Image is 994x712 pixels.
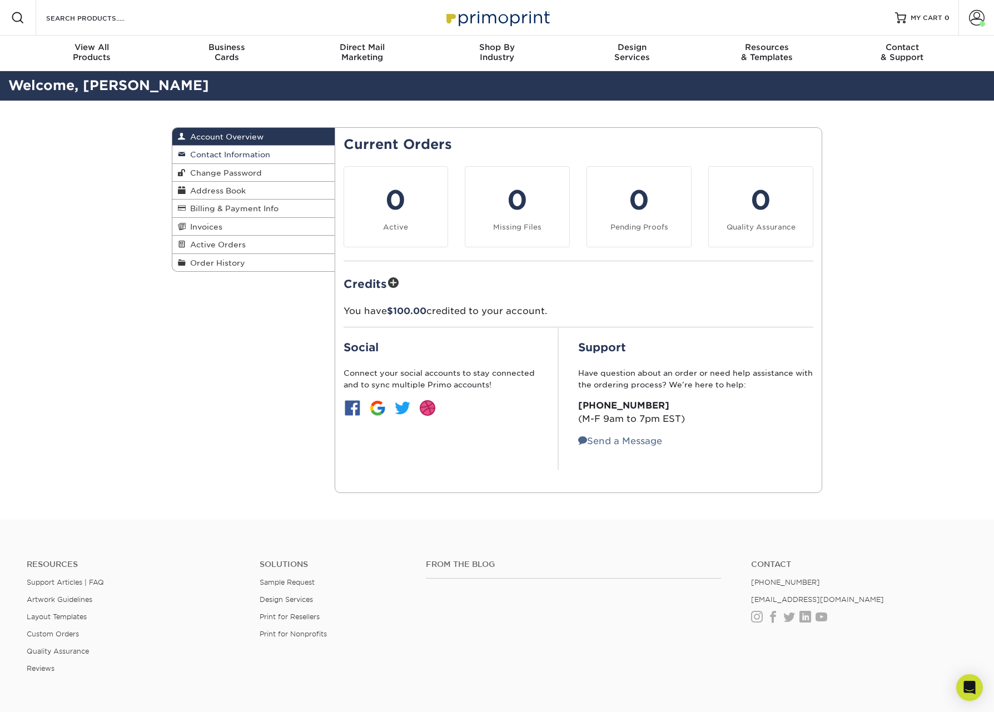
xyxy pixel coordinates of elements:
[186,132,264,141] span: Account Overview
[493,223,541,231] small: Missing Files
[426,560,722,569] h4: From the Blog
[295,42,430,52] span: Direct Mail
[472,180,563,220] div: 0
[45,11,153,24] input: SEARCH PRODUCTS.....
[295,42,430,62] div: Marketing
[172,128,335,146] a: Account Overview
[172,236,335,253] a: Active Orders
[24,42,160,62] div: Products
[260,578,315,586] a: Sample Request
[610,223,668,231] small: Pending Proofs
[699,36,834,71] a: Resources& Templates
[160,36,295,71] a: BusinessCards
[160,42,295,62] div: Cards
[834,42,970,52] span: Contact
[956,674,983,701] div: Open Intercom Messenger
[578,400,669,411] strong: [PHONE_NUMBER]
[715,180,806,220] div: 0
[564,42,699,62] div: Services
[172,218,335,236] a: Invoices
[186,150,270,159] span: Contact Information
[578,399,813,426] p: (M-F 9am to 7pm EST)
[834,36,970,71] a: Contact& Support
[344,341,538,354] h2: Social
[344,367,538,390] p: Connect your social accounts to stay connected and to sync multiple Primo accounts!
[24,42,160,52] span: View All
[699,42,834,62] div: & Templates
[387,306,426,316] span: $100.00
[708,166,813,247] a: 0 Quality Assurance
[344,275,814,292] h2: Credits
[260,630,327,638] a: Print for Nonprofits
[172,200,335,217] a: Billing & Payment Info
[394,399,411,417] img: btn-twitter.jpg
[751,595,884,604] a: [EMAIL_ADDRESS][DOMAIN_NAME]
[260,560,409,569] h4: Solutions
[344,305,814,318] p: You have credited to your account.
[945,14,950,22] span: 0
[27,613,87,621] a: Layout Templates
[186,258,245,267] span: Order History
[186,240,246,249] span: Active Orders
[441,6,553,29] img: Primoprint
[751,560,967,569] a: Contact
[344,137,814,153] h2: Current Orders
[27,664,54,673] a: Reviews
[751,578,820,586] a: [PHONE_NUMBER]
[24,36,160,71] a: View AllProducts
[727,223,796,231] small: Quality Assurance
[430,42,565,52] span: Shop By
[172,182,335,200] a: Address Book
[594,180,684,220] div: 0
[419,399,436,417] img: btn-dribbble.jpg
[344,166,449,247] a: 0 Active
[186,222,222,231] span: Invoices
[160,42,295,52] span: Business
[465,166,570,247] a: 0 Missing Files
[587,166,692,247] a: 0 Pending Proofs
[27,578,104,586] a: Support Articles | FAQ
[699,42,834,52] span: Resources
[27,560,243,569] h4: Resources
[383,223,408,231] small: Active
[834,42,970,62] div: & Support
[564,36,699,71] a: DesignServices
[578,341,813,354] h2: Support
[578,367,813,390] p: Have question about an order or need help assistance with the ordering process? We’re here to help:
[295,36,430,71] a: Direct MailMarketing
[578,436,662,446] a: Send a Message
[430,42,565,62] div: Industry
[430,36,565,71] a: Shop ByIndustry
[260,613,320,621] a: Print for Resellers
[172,254,335,271] a: Order History
[344,399,361,417] img: btn-facebook.jpg
[260,595,313,604] a: Design Services
[186,204,279,213] span: Billing & Payment Info
[27,647,89,655] a: Quality Assurance
[186,168,262,177] span: Change Password
[564,42,699,52] span: Design
[351,180,441,220] div: 0
[172,146,335,163] a: Contact Information
[186,186,246,195] span: Address Book
[27,595,92,604] a: Artwork Guidelines
[911,13,942,23] span: MY CART
[172,164,335,182] a: Change Password
[27,630,79,638] a: Custom Orders
[369,399,386,417] img: btn-google.jpg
